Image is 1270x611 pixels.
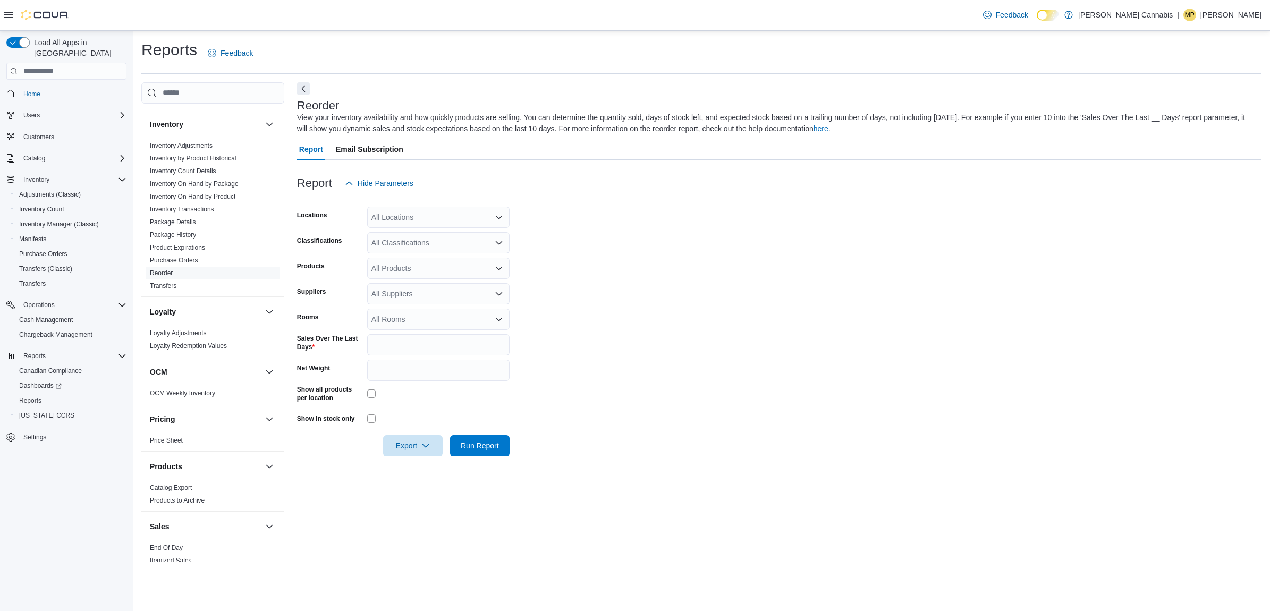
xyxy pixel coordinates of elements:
[2,429,131,445] button: Settings
[19,109,44,122] button: Users
[150,206,214,213] a: Inventory Transactions
[150,414,175,425] h3: Pricing
[150,269,173,277] span: Reorder
[141,434,284,451] div: Pricing
[150,231,196,239] a: Package History
[150,244,205,251] a: Product Expirations
[19,431,50,444] a: Settings
[11,378,131,393] a: Dashboards
[150,180,239,188] a: Inventory On Hand by Package
[150,257,198,264] a: Purchase Orders
[11,276,131,291] button: Transfers
[19,381,62,390] span: Dashboards
[11,247,131,261] button: Purchase Orders
[297,313,319,321] label: Rooms
[19,350,126,362] span: Reports
[15,203,69,216] a: Inventory Count
[263,413,276,426] button: Pricing
[150,544,183,552] span: End Of Day
[150,557,192,564] a: Itemized Sales
[204,43,257,64] a: Feedback
[150,205,214,214] span: Inventory Transactions
[19,205,64,214] span: Inventory Count
[141,139,284,296] div: Inventory
[150,367,261,377] button: OCM
[11,187,131,202] button: Adjustments (Classic)
[461,440,499,451] span: Run Report
[15,364,126,377] span: Canadian Compliance
[263,305,276,318] button: Loyalty
[150,192,235,201] span: Inventory On Hand by Product
[150,483,192,492] span: Catalog Export
[23,175,49,184] span: Inventory
[15,262,77,275] a: Transfers (Classic)
[15,218,126,231] span: Inventory Manager (Classic)
[15,203,126,216] span: Inventory Count
[150,119,261,130] button: Inventory
[19,250,67,258] span: Purchase Orders
[15,409,126,422] span: Washington CCRS
[2,108,131,123] button: Users
[299,139,323,160] span: Report
[150,307,176,317] h3: Loyalty
[150,243,205,252] span: Product Expirations
[141,481,284,511] div: Products
[19,152,49,165] button: Catalog
[11,217,131,232] button: Inventory Manager (Classic)
[19,87,126,100] span: Home
[23,433,46,442] span: Settings
[297,236,342,245] label: Classifications
[15,188,85,201] a: Adjustments (Classic)
[1037,10,1059,21] input: Dark Mode
[814,124,828,133] a: here
[19,330,92,339] span: Chargeback Management
[2,298,131,312] button: Operations
[150,437,183,444] a: Price Sheet
[19,152,126,165] span: Catalog
[1200,9,1261,21] p: [PERSON_NAME]
[358,178,413,189] span: Hide Parameters
[19,279,46,288] span: Transfers
[297,82,310,95] button: Next
[297,414,355,423] label: Show in stock only
[150,461,261,472] button: Products
[15,262,126,275] span: Transfers (Classic)
[1183,9,1196,21] div: Matt Pozdrowski
[11,393,131,408] button: Reports
[15,364,86,377] a: Canadian Compliance
[495,290,503,298] button: Open list of options
[15,379,66,392] a: Dashboards
[150,342,227,350] a: Loyalty Redemption Values
[15,379,126,392] span: Dashboards
[495,264,503,273] button: Open list of options
[15,233,50,245] a: Manifests
[150,521,261,532] button: Sales
[390,435,436,456] span: Export
[979,4,1032,26] a: Feedback
[495,213,503,222] button: Open list of options
[15,277,126,290] span: Transfers
[141,39,197,61] h1: Reports
[15,233,126,245] span: Manifests
[19,173,54,186] button: Inventory
[11,312,131,327] button: Cash Management
[19,367,82,375] span: Canadian Compliance
[19,265,72,273] span: Transfers (Classic)
[1177,9,1179,21] p: |
[150,389,215,397] span: OCM Weekly Inventory
[221,48,253,58] span: Feedback
[15,248,126,260] span: Purchase Orders
[495,315,503,324] button: Open list of options
[1185,9,1195,21] span: MP
[150,461,182,472] h3: Products
[150,521,170,532] h3: Sales
[150,119,183,130] h3: Inventory
[383,435,443,456] button: Export
[11,363,131,378] button: Canadian Compliance
[297,112,1256,134] div: View your inventory availability and how quickly products are selling. You can determine the quan...
[15,394,126,407] span: Reports
[23,301,55,309] span: Operations
[2,349,131,363] button: Reports
[150,167,216,175] span: Inventory Count Details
